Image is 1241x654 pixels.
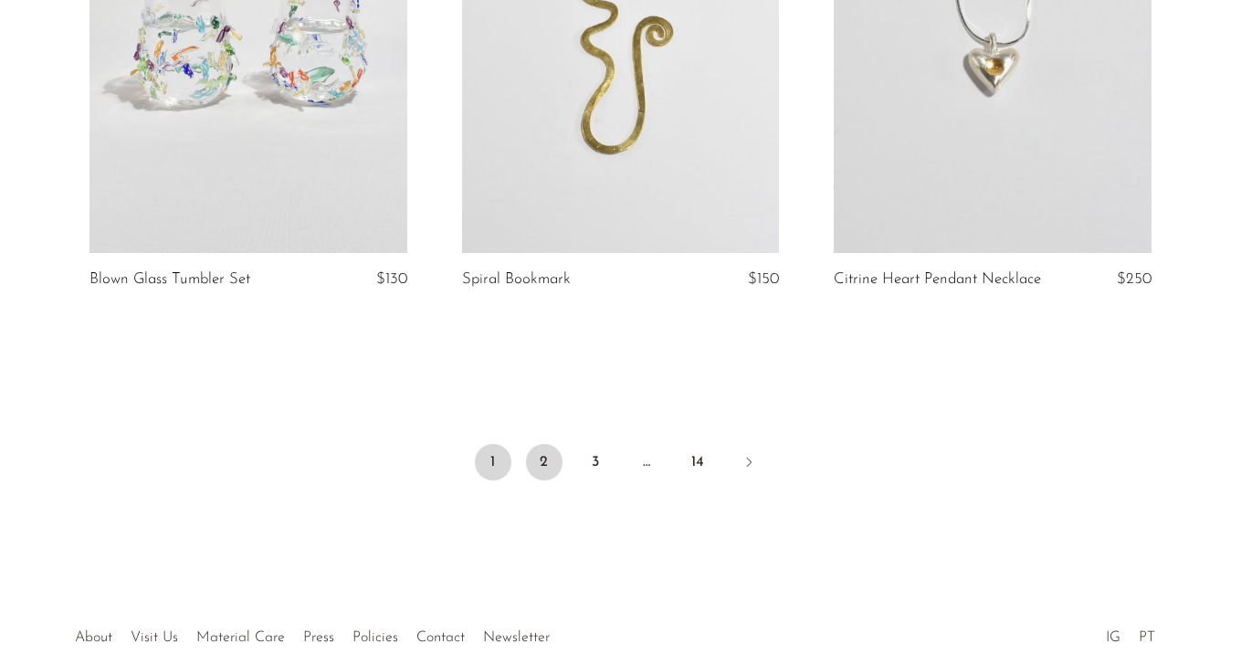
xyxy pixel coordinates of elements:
a: Blown Glass Tumbler Set [89,271,250,288]
ul: Quick links [66,616,559,650]
span: 1 [475,444,511,480]
a: Spiral Bookmark [462,271,571,288]
a: 3 [577,444,614,480]
a: Visit Us [131,630,178,645]
a: Next [731,444,767,484]
a: Contact [416,630,465,645]
ul: Social Medias [1097,616,1164,650]
span: $150 [748,271,779,287]
a: Material Care [196,630,285,645]
span: $250 [1117,271,1152,287]
a: PT [1139,630,1155,645]
a: Policies [352,630,398,645]
a: IG [1106,630,1120,645]
a: Press [303,630,334,645]
a: 14 [679,444,716,480]
span: $130 [376,271,407,287]
a: 2 [526,444,563,480]
span: … [628,444,665,480]
a: About [75,630,112,645]
a: Citrine Heart Pendant Necklace [834,271,1041,288]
